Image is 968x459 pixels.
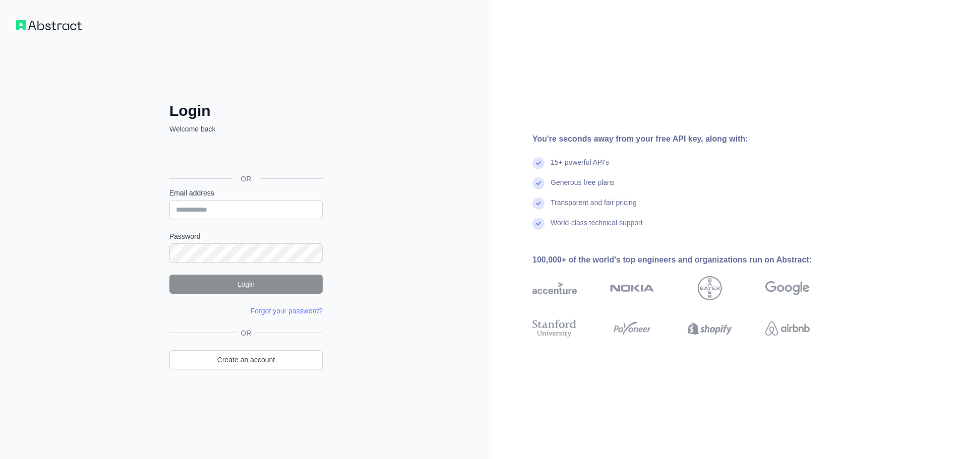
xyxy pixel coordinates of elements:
img: payoneer [610,317,654,340]
img: stanford university [532,317,577,340]
div: 15+ powerful API's [551,157,609,177]
img: check mark [532,198,544,210]
button: Login [169,275,323,294]
img: airbnb [765,317,810,340]
img: check mark [532,177,544,189]
img: accenture [532,276,577,300]
img: check mark [532,157,544,169]
a: Forgot your password? [251,307,323,315]
iframe: Sign in with Google Button [164,145,326,167]
div: World-class technical support [551,218,643,238]
span: OR [233,174,260,184]
span: OR [237,328,256,338]
label: Email address [169,188,323,198]
div: Generous free plans [551,177,615,198]
label: Password [169,231,323,241]
img: shopify [688,317,732,340]
img: google [765,276,810,300]
div: 100,000+ of the world's top engineers and organizations run on Abstract: [532,254,842,266]
img: Workflow [16,20,82,30]
p: Welcome back [169,124,323,134]
img: check mark [532,218,544,230]
h2: Login [169,102,323,120]
img: nokia [610,276,654,300]
div: You're seconds away from your free API key, along with: [532,133,842,145]
img: bayer [698,276,722,300]
div: Transparent and fair pricing [551,198,637,218]
a: Create an account [169,350,323,369]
